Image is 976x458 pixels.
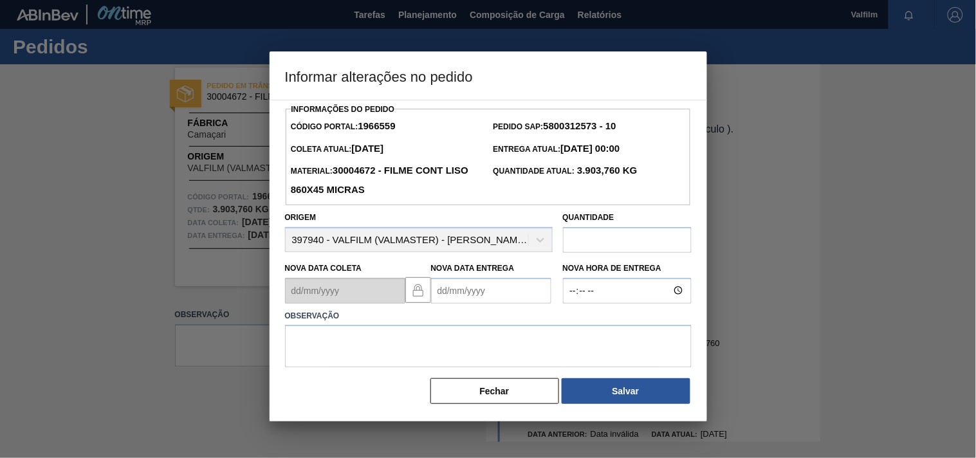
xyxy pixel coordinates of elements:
[562,378,690,404] button: Salvar
[563,213,614,222] label: Quantidade
[270,51,707,100] h3: Informar alterações no pedido
[291,165,468,195] strong: 30004672 - FILME CONT LISO 860X45 MICRAS
[431,278,551,304] input: dd/mm/yyyy
[285,307,692,325] label: Observação
[563,259,692,278] label: Nova Hora de Entrega
[285,213,317,222] label: Origem
[431,264,515,273] label: Nova Data Entrega
[285,264,362,273] label: Nova Data Coleta
[291,167,468,195] span: Material:
[430,378,559,404] button: Fechar
[560,143,620,154] strong: [DATE] 00:00
[291,122,396,131] span: Código Portal:
[405,277,431,303] button: locked
[410,282,426,298] img: locked
[291,105,395,114] label: Informações do Pedido
[493,167,638,176] span: Quantidade Atual:
[352,143,384,154] strong: [DATE]
[358,120,395,131] strong: 1966559
[285,278,405,304] input: dd/mm/yyyy
[544,120,616,131] strong: 5800312573 - 10
[575,165,638,176] strong: 3.903,760 KG
[291,145,383,154] span: Coleta Atual:
[493,122,616,131] span: Pedido SAP:
[493,145,620,154] span: Entrega Atual:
